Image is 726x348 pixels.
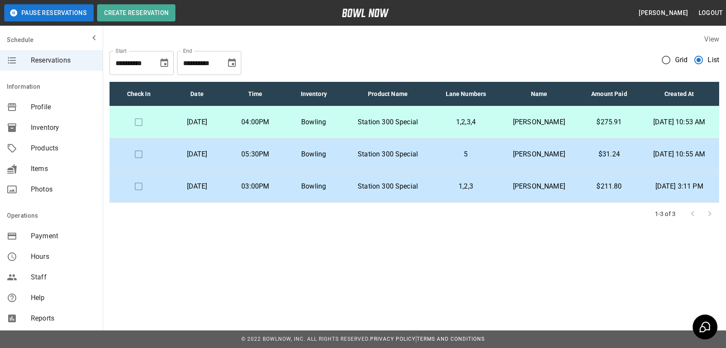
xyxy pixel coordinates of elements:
[655,210,676,218] p: 1-3 of 3
[4,4,94,21] button: Pause Reservations
[370,336,415,342] a: Privacy Policy
[586,117,633,127] p: $275.91
[223,54,240,72] button: Choose date, selected date is Oct 20, 2025
[350,117,426,127] p: Station 300 Special
[440,181,492,192] p: 1,2,3
[31,164,96,174] span: Items
[110,82,168,106] th: Check In
[586,149,633,159] p: $31.24
[156,54,173,72] button: Choose date, selected date is Sep 20, 2025
[233,149,278,159] p: 05:30PM
[31,143,96,153] span: Products
[675,55,688,65] span: Grid
[639,82,719,106] th: Created At
[506,149,572,159] p: [PERSON_NAME]
[440,117,492,127] p: 1,2,3,4
[291,117,336,127] p: Bowling
[31,102,96,112] span: Profile
[646,149,712,159] p: [DATE] 10:55 AM
[233,117,278,127] p: 04:00PM
[291,181,336,192] p: Bowling
[343,82,433,106] th: Product Name
[31,252,96,262] span: Hours
[417,336,485,342] a: Terms and Conditions
[31,313,96,324] span: Reports
[506,181,572,192] p: [PERSON_NAME]
[433,82,499,106] th: Lane Numbers
[342,9,389,17] img: logo
[499,82,579,106] th: Name
[31,55,96,66] span: Reservations
[31,272,96,282] span: Staff
[168,82,226,106] th: Date
[579,82,640,106] th: Amount Paid
[708,55,719,65] span: List
[31,184,96,195] span: Photos
[175,117,219,127] p: [DATE]
[704,35,719,43] label: View
[646,181,712,192] p: [DATE] 3:11 PM
[175,149,219,159] p: [DATE]
[31,231,96,241] span: Payment
[226,82,284,106] th: Time
[291,149,336,159] p: Bowling
[31,123,96,133] span: Inventory
[350,149,426,159] p: Station 300 Special
[284,82,343,106] th: Inventory
[233,181,278,192] p: 03:00PM
[646,117,712,127] p: [DATE] 10:53 AM
[586,181,633,192] p: $211.80
[695,5,726,21] button: Logout
[635,5,691,21] button: [PERSON_NAME]
[440,149,492,159] p: 5
[506,117,572,127] p: [PERSON_NAME]
[241,336,370,342] span: © 2022 BowlNow, Inc. All Rights Reserved.
[350,181,426,192] p: Station 300 Special
[31,293,96,303] span: Help
[175,181,219,192] p: [DATE]
[97,4,175,21] button: Create Reservation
